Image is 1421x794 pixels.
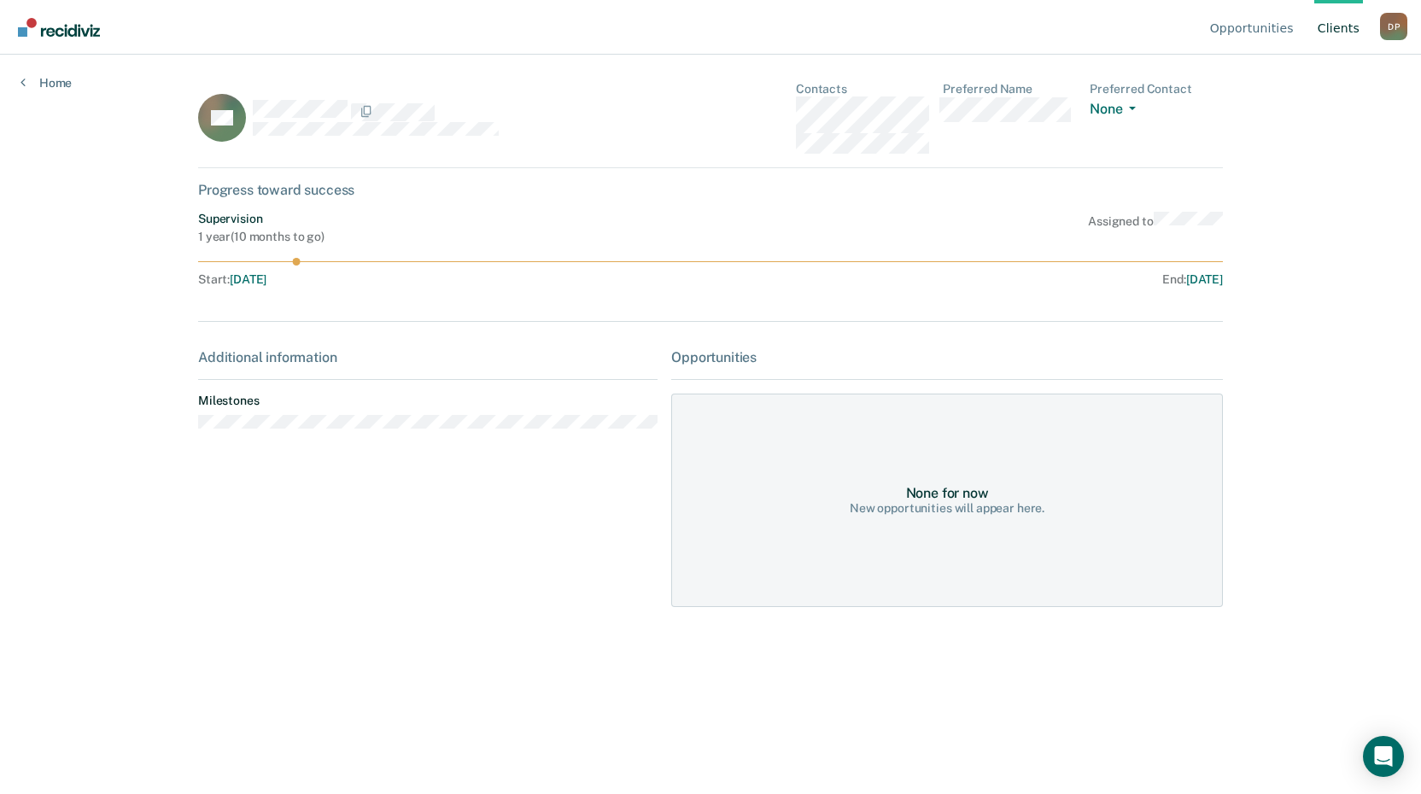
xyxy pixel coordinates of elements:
[198,212,325,226] div: Supervision
[198,182,1223,198] div: Progress toward success
[198,272,711,287] div: Start :
[18,18,100,37] img: Recidiviz
[1363,736,1404,777] div: Open Intercom Messenger
[796,82,929,96] dt: Contacts
[1088,212,1223,244] div: Assigned to
[850,501,1044,516] div: New opportunities will appear here.
[1090,82,1223,96] dt: Preferred Contact
[906,485,989,501] div: None for now
[198,349,658,365] div: Additional information
[20,75,72,90] a: Home
[1380,13,1407,40] button: Profile dropdown button
[230,272,266,286] span: [DATE]
[1090,101,1143,120] button: None
[198,394,658,408] dt: Milestones
[671,349,1223,365] div: Opportunities
[1186,272,1223,286] span: [DATE]
[718,272,1223,287] div: End :
[198,230,325,244] div: 1 year ( 10 months to go )
[1380,13,1407,40] div: D P
[943,82,1076,96] dt: Preferred Name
